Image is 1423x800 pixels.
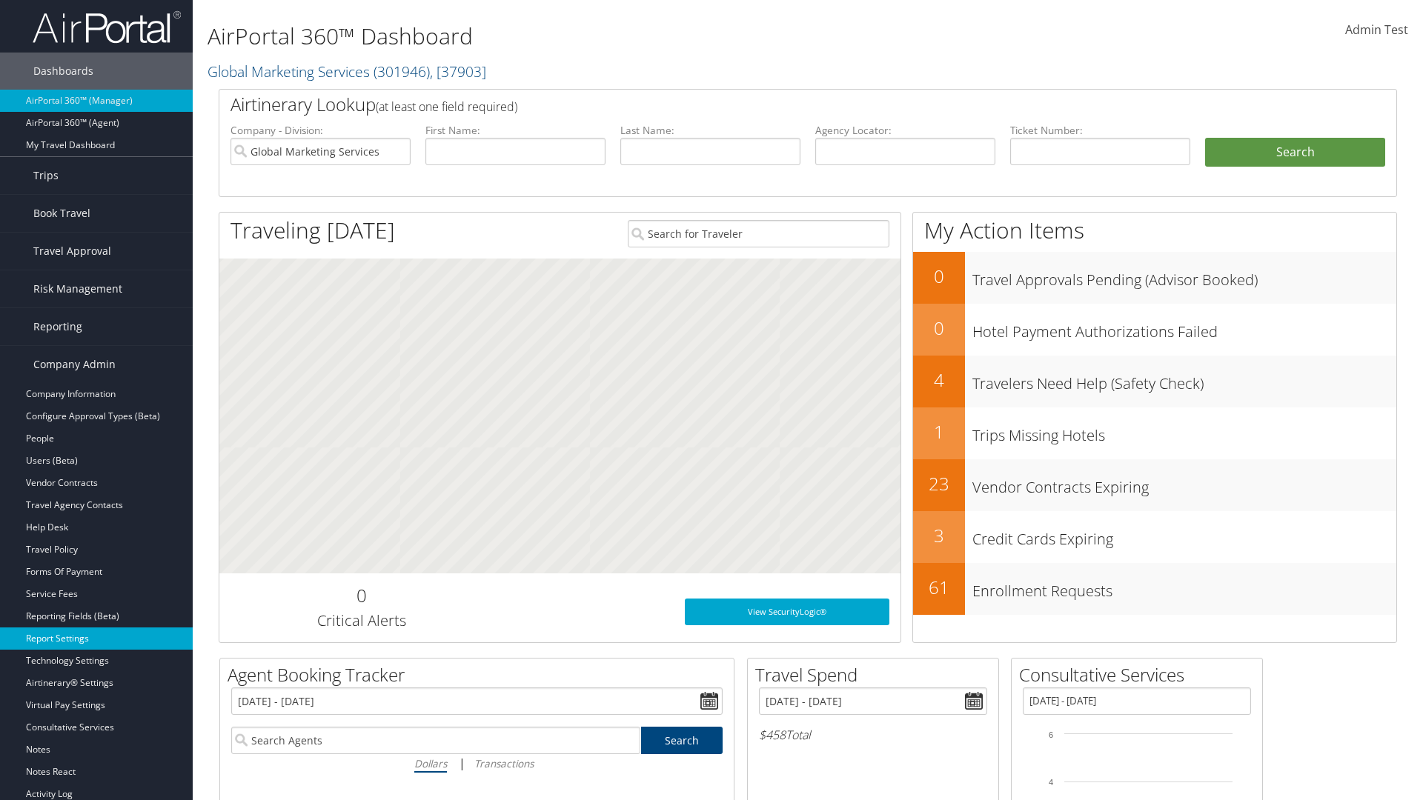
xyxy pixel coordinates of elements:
h2: 0 [913,316,965,341]
span: Company Admin [33,346,116,383]
h2: 61 [913,575,965,600]
h2: 0 [913,264,965,289]
span: Book Travel [33,195,90,232]
a: Search [641,727,723,754]
label: Company - Division: [230,123,411,138]
h2: 23 [913,471,965,496]
h3: Credit Cards Expiring [972,521,1396,550]
h2: Consultative Services [1019,662,1262,687]
h2: 3 [913,523,965,548]
a: 23Vendor Contracts Expiring [913,459,1396,511]
label: Ticket Number: [1010,123,1190,138]
span: (at least one field required) [376,99,517,115]
span: Trips [33,157,59,194]
a: View SecurityLogic® [685,599,889,625]
h1: Traveling [DATE] [230,215,395,246]
h3: Travel Approvals Pending (Advisor Booked) [972,262,1396,290]
tspan: 6 [1049,730,1053,739]
h2: 0 [230,583,492,608]
span: Reporting [33,308,82,345]
h3: Hotel Payment Authorizations Failed [972,314,1396,342]
span: Risk Management [33,270,122,307]
i: Transactions [474,756,534,770]
h1: My Action Items [913,215,1396,246]
a: 0Travel Approvals Pending (Advisor Booked) [913,252,1396,304]
label: First Name: [425,123,606,138]
a: 4Travelers Need Help (Safety Check) [913,356,1396,407]
a: 61Enrollment Requests [913,563,1396,615]
h2: Airtinerary Lookup [230,92,1287,117]
input: Search Agents [231,727,640,754]
label: Last Name: [620,123,800,138]
h2: Travel Spend [755,662,998,687]
span: Dashboards [33,53,93,90]
a: Global Marketing Services [208,61,486,81]
a: 0Hotel Payment Authorizations Failed [913,304,1396,356]
button: Search [1205,138,1385,167]
tspan: 4 [1049,778,1053,787]
h3: Vendor Contracts Expiring [972,470,1396,498]
span: $458 [759,727,786,743]
span: , [ 37903 ] [430,61,486,81]
h2: 1 [913,419,965,444]
h1: AirPortal 360™ Dashboard [208,21,1008,52]
img: airportal-logo.png [33,10,181,44]
i: Dollars [414,756,447,770]
span: ( 301946 ) [374,61,430,81]
a: Admin Test [1345,7,1408,53]
div: | [231,754,723,773]
h2: Agent Booking Tracker [228,662,734,687]
h3: Travelers Need Help (Safety Check) [972,366,1396,394]
span: Travel Approval [33,233,111,270]
h3: Critical Alerts [230,610,492,631]
h3: Enrollment Requests [972,573,1396,601]
h6: Total [759,727,987,743]
span: Admin Test [1345,21,1408,38]
a: 3Credit Cards Expiring [913,511,1396,563]
h3: Trips Missing Hotels [972,418,1396,446]
input: Search for Traveler [628,220,889,247]
a: 1Trips Missing Hotels [913,407,1396,459]
label: Agency Locator: [815,123,995,138]
h2: 4 [913,367,965,393]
